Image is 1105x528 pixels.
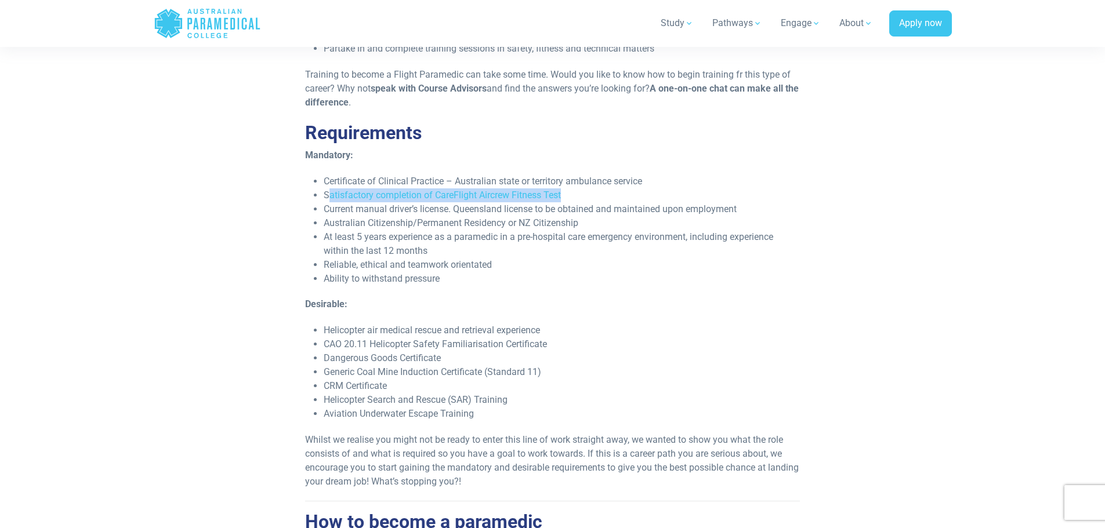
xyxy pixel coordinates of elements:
[305,298,347,309] strong: Desirable:
[832,7,880,39] a: About
[324,202,800,216] li: Current manual driver’s license. Queensland license to be obtained and maintained upon employment
[654,7,701,39] a: Study
[324,230,800,258] li: At least 5 years experience as a paramedic in a pre-hospital care emergency environment, includin...
[305,83,799,108] strong: A one-on-one chat can make all the difference
[324,258,800,272] li: Reliable, ethical and teamwork orientated
[305,68,800,110] p: Training to become a Flight Paramedic can take some time. Would you like to know how to begin tra...
[154,5,261,42] a: Australian Paramedical College
[324,216,800,230] li: Australian Citizenship/Permanent Residency or NZ Citizenship
[324,407,800,421] li: Aviation Underwater Escape Training
[324,379,800,393] li: CRM Certificate
[324,42,800,56] li: Partake in and complete training sessions in safety, fitness and technical matters
[324,174,800,188] li: Certificate of Clinical Practice – Australian state or territory ambulance service
[324,272,800,286] li: Ability to withstand pressure
[774,7,828,39] a: Engage
[324,323,800,337] li: Helicopter air medical rescue and retrieval experience
[324,351,800,365] li: Dangerous Goods Certificate
[705,7,769,39] a: Pathways
[324,188,800,202] li: Satisfactory completion of CareFlight Aircrew Fitness Test
[324,365,800,379] li: Generic Coal Mine Induction Certificate (Standard 11)
[371,83,487,94] strong: speak with Course Advisors
[305,433,800,489] p: Whilst we realise you might not be ready to enter this line of work straight away, we wanted to s...
[305,122,800,144] h2: Requirements
[889,10,952,37] a: Apply now
[324,393,800,407] li: Helicopter Search and Rescue (SAR) Training
[305,150,353,161] strong: Mandatory:
[324,337,800,351] li: CAO 20.11 Helicopter Safety Familiarisation Certificate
